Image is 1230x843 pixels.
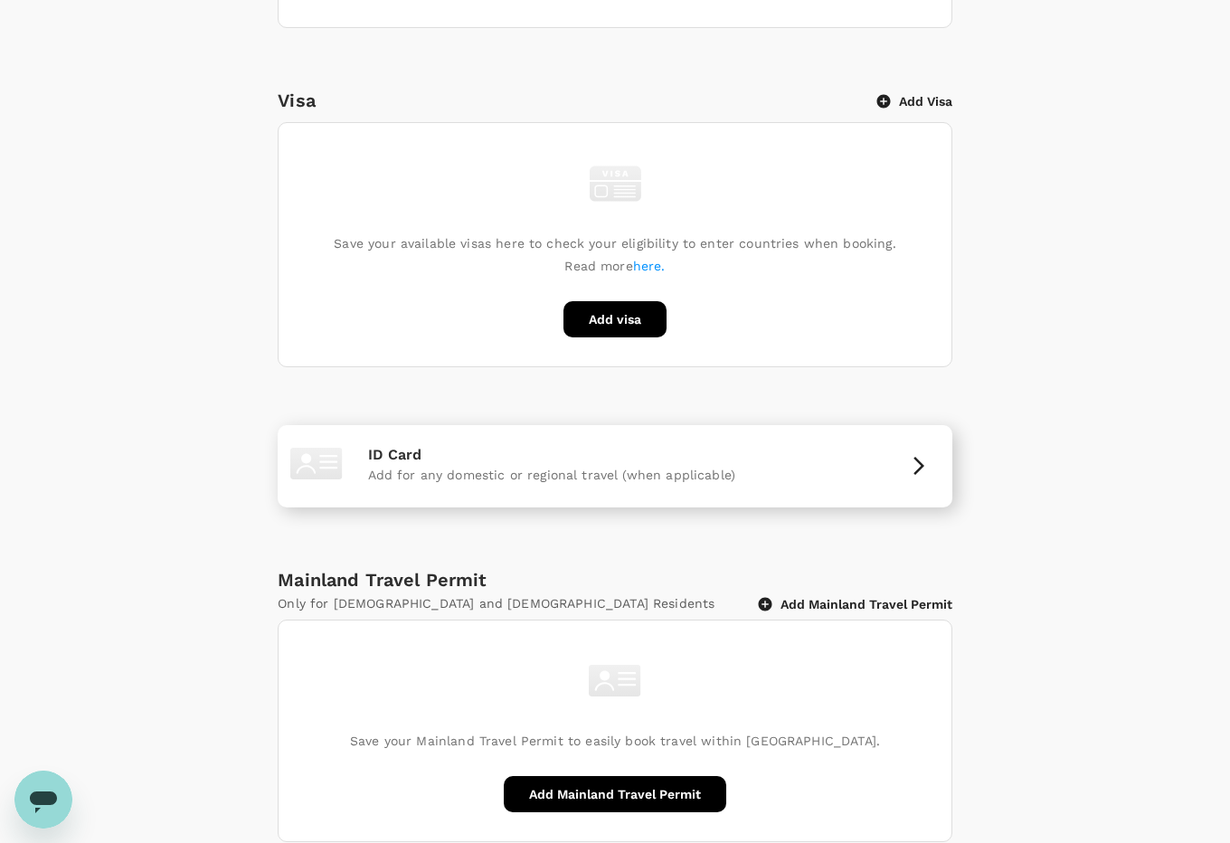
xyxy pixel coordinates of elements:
[368,444,863,466] p: ID Card
[583,649,647,713] img: id-card
[564,257,665,275] p: Read more
[633,259,666,273] a: here.
[563,301,667,337] button: Add visa
[350,732,880,750] p: Save your Mainland Travel Permit to easily book travel within [GEOGRAPHIC_DATA].
[583,152,647,215] img: visa
[285,432,348,496] img: id-card
[278,86,876,115] h6: Visa
[368,466,863,484] p: Add for any domestic or regional travel (when applicable)
[877,92,952,110] button: Add Visa
[14,771,72,829] iframe: Button to launch messaging window
[504,776,726,812] button: Add Mainland Travel Permit
[759,596,952,612] button: Add Mainland Travel Permit
[278,594,727,612] p: Only for [DEMOGRAPHIC_DATA] and [DEMOGRAPHIC_DATA] Residents
[278,565,727,594] h6: Mainland Travel Permit
[899,92,952,110] p: Add Visa
[334,234,895,252] p: Save your available visas here to check your eligibility to enter countries when booking.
